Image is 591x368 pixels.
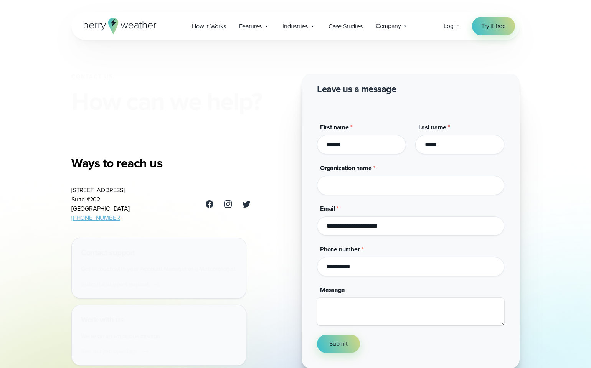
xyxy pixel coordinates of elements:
a: Case Studies [322,18,369,34]
span: Organization name [320,163,372,172]
span: How it Works [192,22,226,31]
h2: Leave us a message [317,83,396,95]
a: Try it free [472,17,515,35]
address: [STREET_ADDRESS] Suite #202 [GEOGRAPHIC_DATA] [71,186,130,223]
span: Case Studies [329,22,363,31]
span: Company [376,21,401,31]
span: Industries [282,22,308,31]
h3: Ways to reach us [71,155,251,171]
span: Features [239,22,262,31]
a: How it Works [185,18,233,34]
span: Log in [444,21,460,30]
a: [PHONE_NUMBER] [71,213,121,222]
a: Log in [444,21,460,31]
span: Submit [329,339,348,348]
span: Last name [418,123,446,132]
span: Try it free [481,21,506,31]
button: Submit [317,335,360,353]
span: Email [320,204,335,213]
span: Message [320,285,345,294]
span: Phone number [320,245,360,254]
span: First name [320,123,349,132]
